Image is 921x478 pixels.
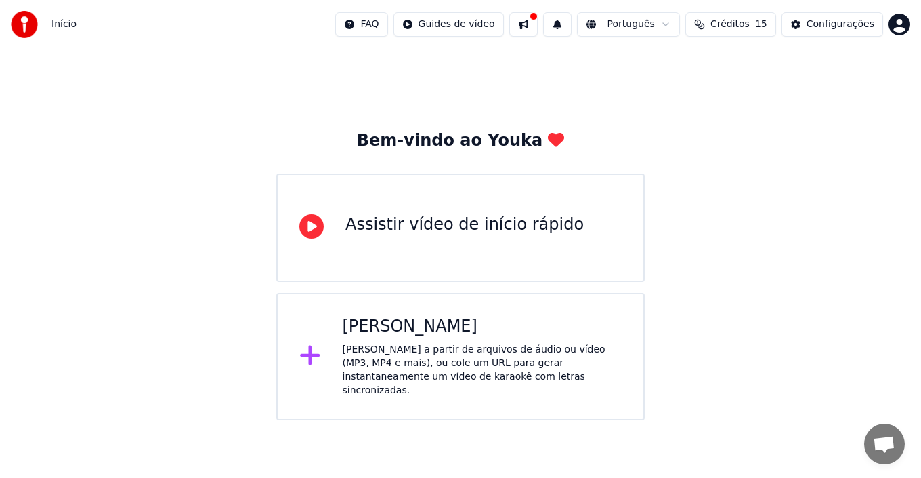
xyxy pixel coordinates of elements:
[393,12,504,37] button: Guides de vídeo
[11,11,38,38] img: youka
[357,130,564,152] div: Bem-vindo ao Youka
[343,316,622,338] div: [PERSON_NAME]
[807,18,874,31] div: Configurações
[343,343,622,397] div: [PERSON_NAME] a partir de arquivos de áudio ou vídeo (MP3, MP4 e mais), ou cole um URL para gerar...
[51,18,77,31] span: Início
[755,18,767,31] span: 15
[710,18,750,31] span: Créditos
[685,12,776,37] button: Créditos15
[51,18,77,31] nav: breadcrumb
[781,12,883,37] button: Configurações
[335,12,387,37] button: FAQ
[864,424,905,464] a: Bate-papo aberto
[345,214,584,236] div: Assistir vídeo de início rápido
